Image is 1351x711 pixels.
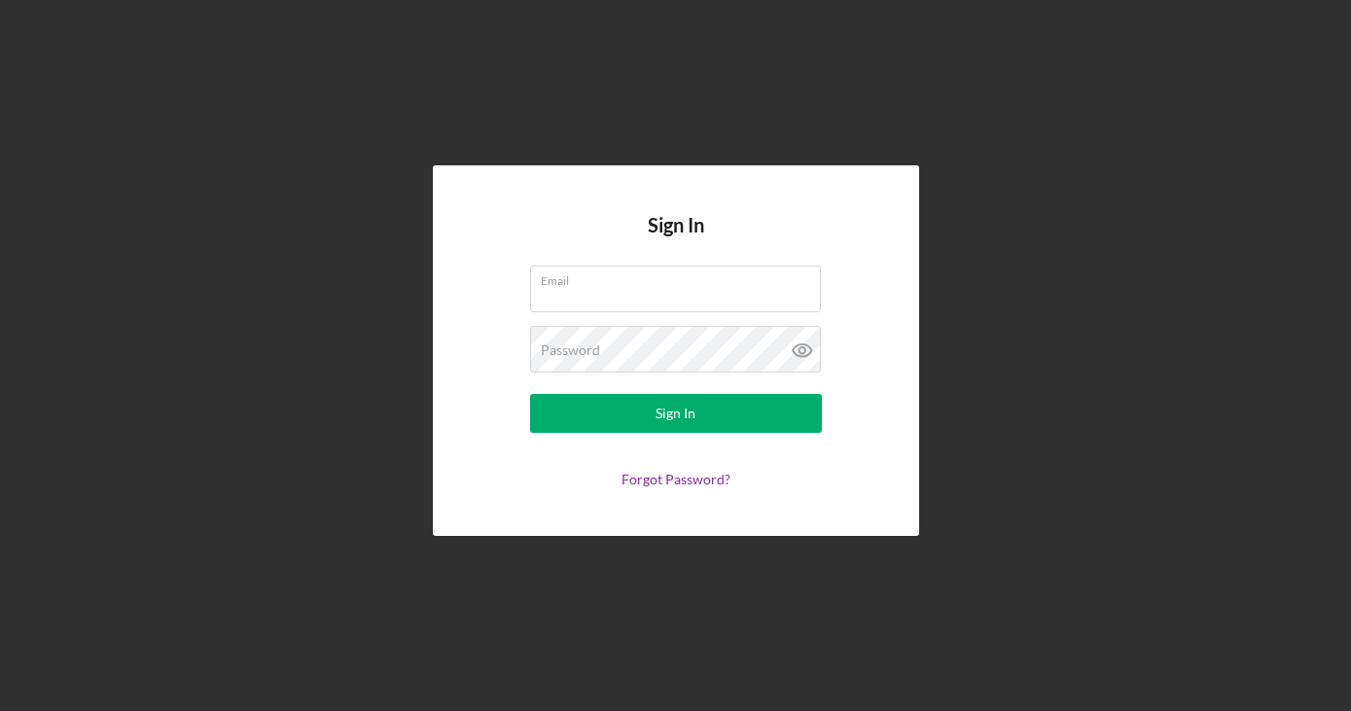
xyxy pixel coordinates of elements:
label: Password [541,342,600,358]
a: Forgot Password? [622,471,730,487]
div: Sign In [656,394,695,433]
button: Sign In [530,394,822,433]
h4: Sign In [648,214,704,266]
label: Email [541,267,821,288]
